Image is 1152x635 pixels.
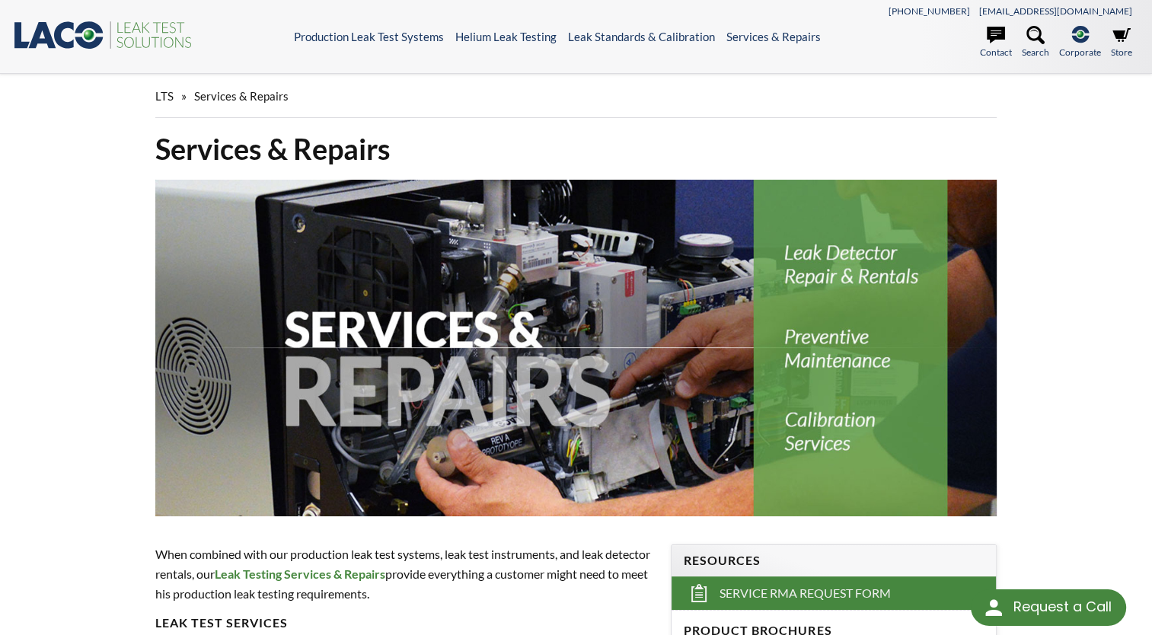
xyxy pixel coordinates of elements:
h4: Resources [684,553,983,569]
a: Contact [980,26,1012,59]
a: [EMAIL_ADDRESS][DOMAIN_NAME] [979,5,1132,17]
h4: Leak Test Services [155,615,653,631]
div: Request a Call [971,589,1126,626]
a: Store [1111,26,1132,59]
span: Services & Repairs [194,89,289,103]
a: Production Leak Test Systems [294,30,444,43]
img: round button [981,595,1006,620]
a: Services & Repairs [726,30,821,43]
img: Service & Repairs header [155,180,997,516]
a: Service RMA Request Form [672,576,995,610]
div: Request a Call [1013,589,1111,624]
a: Search [1022,26,1049,59]
div: » [155,75,997,118]
a: [PHONE_NUMBER] [889,5,970,17]
span: Corporate [1059,45,1101,59]
a: Leak Standards & Calibration [568,30,715,43]
strong: Leak Testing Services & Repairs [215,566,385,581]
p: When combined with our production leak test systems, leak test instruments, and leak detector ren... [155,544,653,603]
span: LTS [155,89,174,103]
a: Helium Leak Testing [455,30,557,43]
h1: Services & Repairs [155,130,997,168]
span: Service RMA Request Form [720,586,891,601]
